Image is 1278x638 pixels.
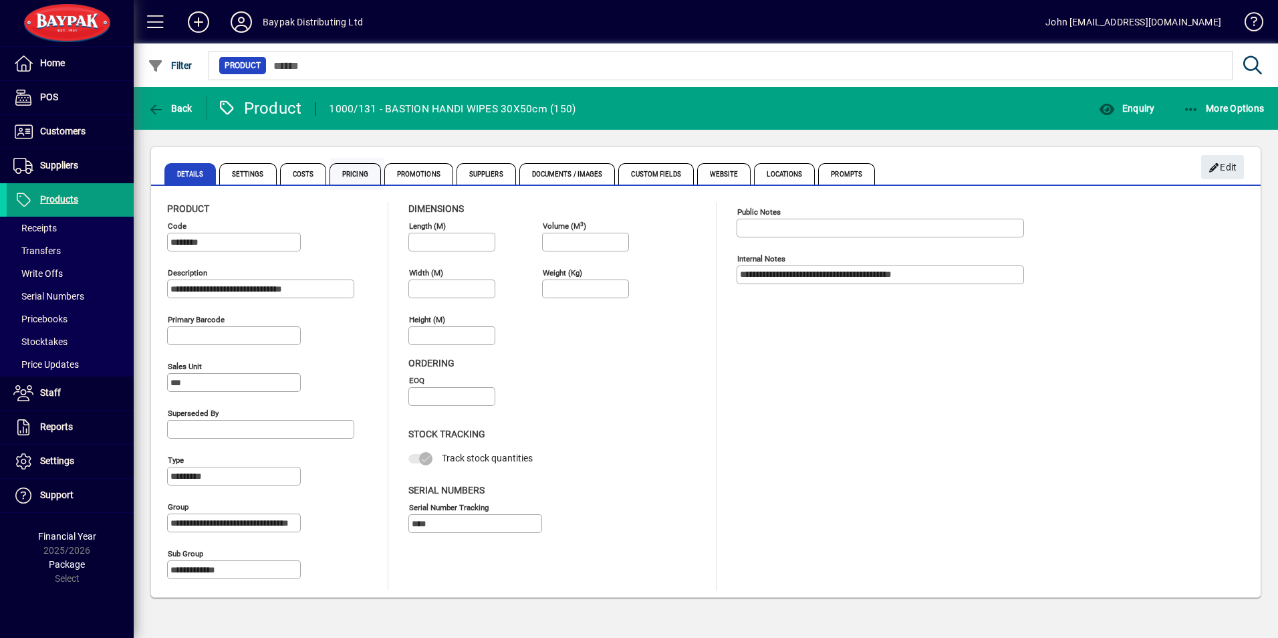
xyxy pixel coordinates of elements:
span: Home [40,58,65,68]
span: Filter [148,60,193,71]
a: Stocktakes [7,330,134,353]
a: Customers [7,115,134,148]
mat-label: Description [168,268,207,278]
span: More Options [1183,103,1265,114]
span: Serial Numbers [408,485,485,496]
a: Reports [7,411,134,444]
div: John [EMAIL_ADDRESS][DOMAIN_NAME] [1045,11,1221,33]
span: POS [40,92,58,102]
span: Pricebooks [13,314,68,324]
span: Write Offs [13,268,63,279]
span: Enquiry [1099,103,1154,114]
span: Transfers [13,245,61,256]
a: Receipts [7,217,134,239]
mat-label: Type [168,455,184,465]
span: Website [697,163,751,185]
mat-label: Volume (m ) [543,221,586,231]
span: Details [164,163,216,185]
button: Profile [220,10,263,34]
button: Back [144,96,196,120]
span: Product [225,59,261,72]
span: Products [40,194,78,205]
app-page-header-button: Back [134,96,207,120]
span: Product [167,203,209,214]
span: Serial Numbers [13,291,84,302]
mat-label: Code [168,221,186,231]
span: Receipts [13,223,57,233]
span: Prompts [818,163,875,185]
a: Support [7,479,134,512]
span: Ordering [408,358,455,368]
a: Staff [7,377,134,410]
sup: 3 [580,220,584,227]
a: Knowledge Base [1235,3,1261,46]
span: Financial Year [38,531,96,542]
span: Stocktakes [13,336,68,347]
span: Settings [40,455,74,466]
div: Baypak Distributing Ltd [263,11,363,33]
mat-label: EOQ [409,376,424,385]
a: Suppliers [7,149,134,183]
a: POS [7,81,134,114]
span: Costs [280,163,327,185]
div: Product [217,98,302,119]
a: Serial Numbers [7,285,134,308]
mat-label: Superseded by [168,409,219,418]
a: Transfers [7,239,134,262]
span: Price Updates [13,359,79,370]
a: Price Updates [7,353,134,376]
span: Support [40,490,74,500]
span: Edit [1208,156,1237,179]
span: Track stock quantities [442,453,533,463]
span: Customers [40,126,86,136]
span: Custom Fields [618,163,693,185]
span: Stock Tracking [408,429,485,439]
a: Settings [7,445,134,478]
mat-label: Sales unit [168,362,202,371]
span: Settings [219,163,277,185]
button: Add [177,10,220,34]
mat-label: Serial Number tracking [409,502,489,512]
button: Edit [1201,155,1244,179]
mat-label: Length (m) [409,221,446,231]
a: Write Offs [7,262,134,285]
span: Pricing [330,163,381,185]
a: Home [7,47,134,80]
mat-label: Public Notes [737,207,781,217]
span: Locations [754,163,815,185]
mat-label: Internal Notes [737,254,785,263]
mat-label: Group [168,502,188,512]
span: Package [49,559,85,570]
span: Suppliers [40,160,78,171]
a: Pricebooks [7,308,134,330]
mat-label: Weight (Kg) [543,268,582,278]
mat-label: Primary barcode [168,315,225,324]
span: Dimensions [408,203,464,214]
span: Reports [40,421,73,432]
button: Filter [144,54,196,78]
mat-label: Sub group [168,549,203,558]
span: Staff [40,387,61,398]
span: Documents / Images [519,163,616,185]
mat-label: Height (m) [409,315,445,324]
button: More Options [1180,96,1268,120]
span: Promotions [384,163,453,185]
span: Suppliers [457,163,516,185]
div: 1000/131 - BASTION HANDI WIPES 30X50cm (150) [329,98,576,120]
span: Back [148,103,193,114]
button: Enquiry [1096,96,1158,120]
mat-label: Width (m) [409,268,443,278]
